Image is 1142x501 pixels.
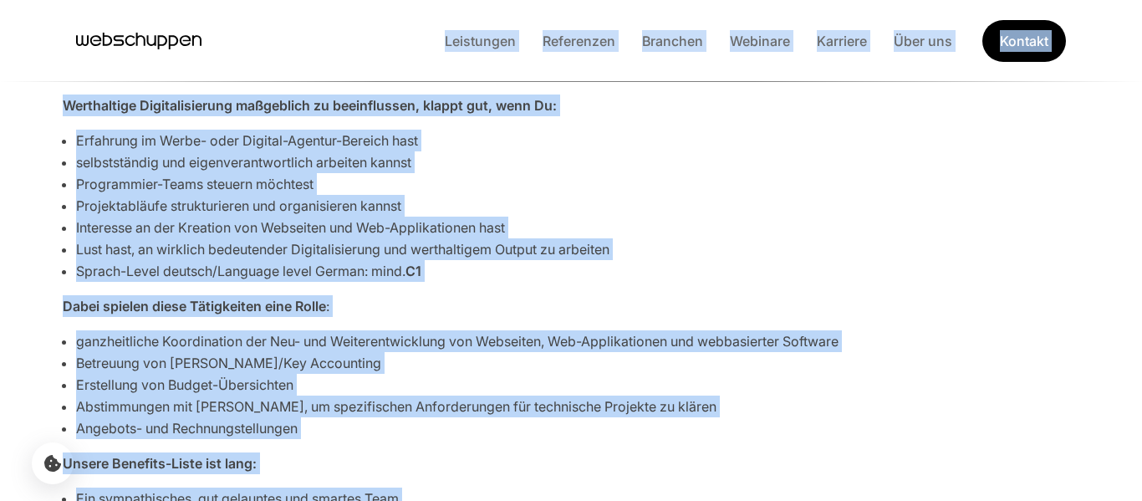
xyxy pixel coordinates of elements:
[76,330,1079,352] li: ganzheitliche Koordination der Neu- und Weiterentwicklung von Webseiten, Web-Applikationen und we...
[405,263,421,279] strong: C1
[76,130,1079,151] li: Erfahrung im Werbe- oder Digital-Agentur-Bereich hast
[76,238,1079,260] li: Lust hast, an wirklich bedeutender Digitalisierung und werthaltigem Output zu arbeiten
[76,260,1079,282] li: Sprach-Level deutsch/Language level German: mind.
[76,417,1079,439] li: Angebots- und Rechnungstellungen
[63,455,257,472] strong: Unsere Benefits-Liste ist lang:
[981,18,1067,64] a: Get Started
[76,151,1079,173] li: selbstständig und eigenverantwortlich arbeiten kannst
[76,173,1079,195] li: Programmier-Teams steuern möchtest
[63,298,326,314] strong: Dabei spielen diese Tätigkeiten eine Rolle
[76,195,1079,217] li: Projektabläufe strukturieren und organisieren kannst
[76,374,1079,396] li: Erstellung von Budget-Übersichten
[880,33,966,49] a: Über uns
[63,295,1079,317] p: :
[76,28,201,54] a: Hauptseite besuchen
[32,442,74,484] button: Cookie-Einstellungen öffnen
[76,217,1079,238] li: Interesse an der Kreation von Webseiten und Web-Applikationen hast
[63,97,557,114] strong: Werthaltige Digitalisierung maßgeblich zu beeinflussen, klappt gut, wenn Du:
[529,33,629,49] a: Referenzen
[803,33,880,49] a: Karriere
[76,352,1079,374] li: Betreuung von [PERSON_NAME]/Key Accounting
[629,33,716,49] a: Branchen
[431,33,529,49] a: Leistungen
[76,396,1079,417] li: Abstimmungen mit [PERSON_NAME], um spezifischen Anforderungen für technische Projekte zu klären
[716,33,803,49] a: Webinare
